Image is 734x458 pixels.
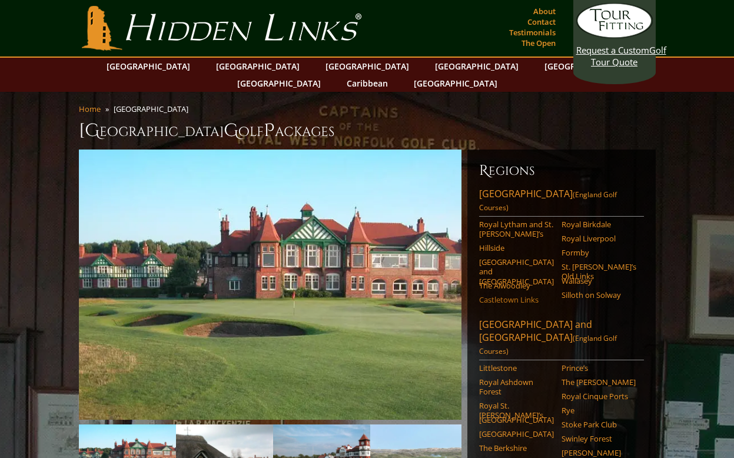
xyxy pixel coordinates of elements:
[224,119,238,142] span: G
[479,363,554,373] a: Littlestone
[530,3,559,19] a: About
[479,187,644,217] a: [GEOGRAPHIC_DATA](England Golf Courses)
[408,75,503,92] a: [GEOGRAPHIC_DATA]
[479,377,554,397] a: Royal Ashdown Forest
[231,75,327,92] a: [GEOGRAPHIC_DATA]
[562,220,636,229] a: Royal Birkdale
[479,429,554,439] a: [GEOGRAPHIC_DATA]
[479,161,644,180] h6: Regions
[562,262,636,281] a: St. [PERSON_NAME]’s Old Links
[576,44,649,56] span: Request a Custom
[562,290,636,300] a: Silloth on Solway
[210,58,305,75] a: [GEOGRAPHIC_DATA]
[429,58,524,75] a: [GEOGRAPHIC_DATA]
[562,391,636,401] a: Royal Cinque Ports
[562,248,636,257] a: Formby
[264,119,275,142] span: P
[79,104,101,114] a: Home
[562,406,636,415] a: Rye
[479,295,554,304] a: Castletown Links
[479,443,554,453] a: The Berkshire
[479,281,554,290] a: The Alwoodley
[479,333,617,356] span: (England Golf Courses)
[479,318,644,360] a: [GEOGRAPHIC_DATA] and [GEOGRAPHIC_DATA](England Golf Courses)
[562,420,636,429] a: Stoke Park Club
[479,243,554,253] a: Hillside
[562,434,636,443] a: Swinley Forest
[539,58,634,75] a: [GEOGRAPHIC_DATA]
[519,35,559,51] a: The Open
[320,58,415,75] a: [GEOGRAPHIC_DATA]
[562,363,636,373] a: Prince’s
[524,14,559,30] a: Contact
[101,58,196,75] a: [GEOGRAPHIC_DATA]
[79,119,656,142] h1: [GEOGRAPHIC_DATA] olf ackages
[562,276,636,286] a: Wallasey
[341,75,394,92] a: Caribbean
[506,24,559,41] a: Testimonials
[479,190,617,213] span: (England Golf Courses)
[479,401,554,420] a: Royal St. [PERSON_NAME]’s
[114,104,193,114] li: [GEOGRAPHIC_DATA]
[562,377,636,387] a: The [PERSON_NAME]
[562,234,636,243] a: Royal Liverpool
[562,448,636,457] a: [PERSON_NAME]
[576,3,653,68] a: Request a CustomGolf Tour Quote
[479,220,554,239] a: Royal Lytham and St. [PERSON_NAME]’s
[479,257,554,286] a: [GEOGRAPHIC_DATA] and [GEOGRAPHIC_DATA]
[479,415,554,424] a: [GEOGRAPHIC_DATA]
